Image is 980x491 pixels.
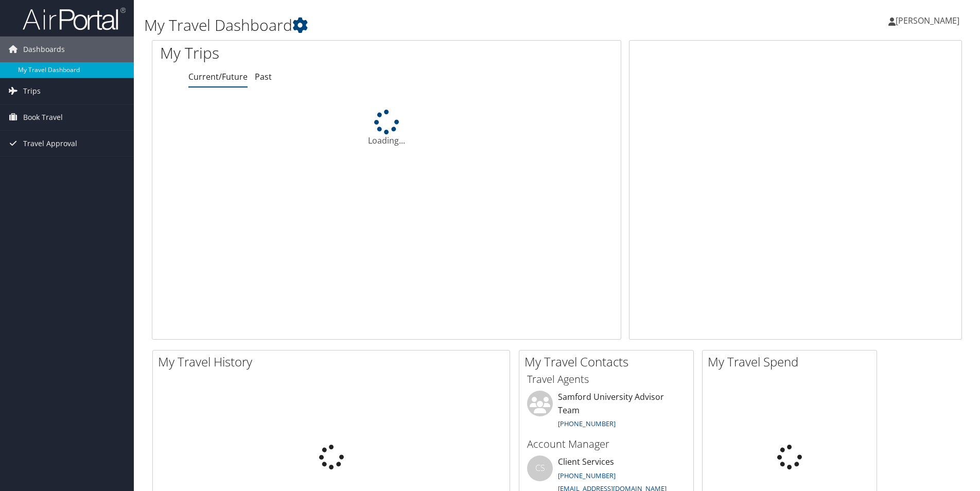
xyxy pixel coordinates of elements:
h2: My Travel History [158,353,510,371]
a: Past [255,71,272,82]
h2: My Travel Spend [708,353,877,371]
h3: Account Manager [527,437,686,451]
span: Book Travel [23,104,63,130]
div: Loading... [152,110,621,147]
h1: My Travel Dashboard [144,14,694,36]
a: [PHONE_NUMBER] [558,471,616,480]
a: [PERSON_NAME] [888,5,970,36]
div: CS [527,455,553,481]
li: Samford University Advisor Team [522,391,691,433]
img: airportal-logo.png [23,7,126,31]
h1: My Trips [160,42,418,64]
span: [PERSON_NAME] [896,15,959,26]
span: Trips [23,78,41,104]
h2: My Travel Contacts [524,353,693,371]
span: Dashboards [23,37,65,62]
span: Travel Approval [23,131,77,156]
a: Current/Future [188,71,248,82]
h3: Travel Agents [527,372,686,387]
a: [PHONE_NUMBER] [558,419,616,428]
